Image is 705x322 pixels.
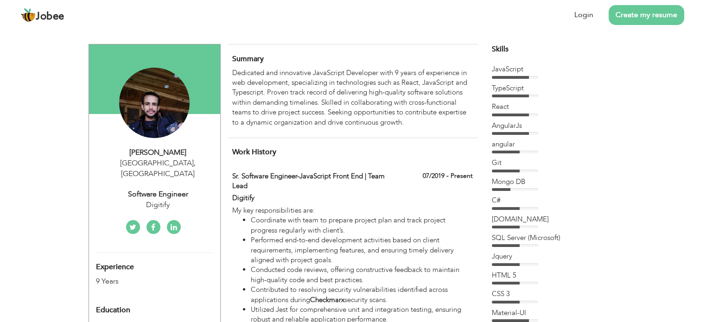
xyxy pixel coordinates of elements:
div: [PERSON_NAME] [96,147,220,158]
img: jobee.io [21,8,36,23]
span: Education [96,306,130,315]
div: SQL Server (Microsoft) [492,233,608,243]
div: Git [492,158,608,168]
strong: Checkmarx [310,295,344,304]
span: Experience [96,263,134,271]
li: Coordinate with team to prepare project plan and track project progress regularly with client’s. [251,215,472,235]
a: Jobee [21,8,64,23]
li: Contributed to resolving security vulnerabilities identified across applications during security ... [251,285,472,305]
label: 07/2019 - Present [423,171,473,181]
li: Performed end-to-end development activities based on client requirements, implementing features, ... [251,235,472,265]
span: Work History [232,147,276,157]
div: [GEOGRAPHIC_DATA] [GEOGRAPHIC_DATA] [96,158,220,179]
div: Dedicated and innovative JavaScript Developer with 9 years of experience in web development, spec... [232,68,472,128]
div: HTML 5 [492,271,608,280]
div: CSS 3 [492,289,608,299]
span: Skills [492,44,508,54]
div: Material-UI [492,308,608,318]
div: angular [492,139,608,149]
span: Summary [232,54,264,64]
div: Jquery [492,252,608,261]
div: ADO.Net [492,215,608,224]
a: Login [574,10,593,20]
label: Sr. Software Engineer-JavaScript Front End | Team Lead [232,171,388,191]
div: AngularJs [492,121,608,131]
div: 9 Years [96,276,191,287]
div: JavaScript [492,64,608,74]
span: , [194,158,196,168]
a: Create my resume [609,5,684,25]
div: Mongo DB [492,177,608,187]
div: C# [492,196,608,205]
div: Software Engineer [96,189,220,200]
label: Digitify [232,193,388,203]
div: React [492,102,608,112]
span: Jobee [36,12,64,22]
div: TypeScript [492,83,608,93]
li: Conducted code reviews, offering constructive feedback to maintain high-quality code and best pra... [251,265,472,285]
div: Digitify [96,200,220,210]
